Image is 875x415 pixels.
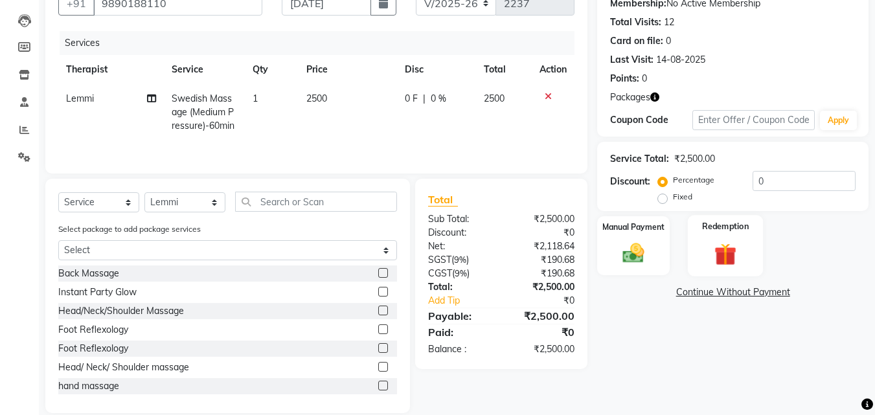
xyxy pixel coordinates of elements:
[501,267,584,280] div: ₹190.68
[610,175,650,188] div: Discount:
[455,268,467,278] span: 9%
[642,72,647,85] div: 0
[58,55,164,84] th: Therapist
[66,93,94,104] span: Lemmi
[58,304,184,318] div: Head/Neck/Shoulder Massage
[418,342,501,356] div: Balance :
[707,240,744,268] img: _gift.svg
[610,152,669,166] div: Service Total:
[306,93,327,104] span: 2500
[454,254,466,265] span: 9%
[501,342,584,356] div: ₹2,500.00
[656,53,705,67] div: 14-08-2025
[58,379,119,393] div: hand massage
[58,361,189,374] div: Head/ Neck/ Shoulder massage
[602,221,665,233] label: Manual Payment
[428,193,458,207] span: Total
[673,174,714,186] label: Percentage
[516,294,585,308] div: ₹0
[418,267,501,280] div: ( )
[418,240,501,253] div: Net:
[235,192,397,212] input: Search or Scan
[418,324,501,340] div: Paid:
[501,253,584,267] div: ₹190.68
[664,16,674,29] div: 12
[610,16,661,29] div: Total Visits:
[673,191,692,203] label: Fixed
[616,241,651,265] img: _cash.svg
[610,72,639,85] div: Points:
[428,267,452,279] span: CGST
[532,55,574,84] th: Action
[423,92,426,106] span: |
[418,294,515,308] a: Add Tip
[428,254,451,265] span: SGST
[397,55,476,84] th: Disc
[58,267,119,280] div: Back Massage
[610,91,650,104] span: Packages
[484,93,505,104] span: 2500
[666,34,671,48] div: 0
[501,240,584,253] div: ₹2,118.64
[58,323,128,337] div: Foot Reflexology
[501,226,584,240] div: ₹0
[58,223,201,235] label: Select package to add package services
[600,286,866,299] a: Continue Without Payment
[501,280,584,294] div: ₹2,500.00
[501,212,584,226] div: ₹2,500.00
[418,280,501,294] div: Total:
[476,55,532,84] th: Total
[60,31,584,55] div: Services
[164,55,245,84] th: Service
[245,55,299,84] th: Qty
[418,253,501,267] div: ( )
[820,111,857,130] button: Apply
[418,226,501,240] div: Discount:
[172,93,234,131] span: Swedish Massage (Medium Pressure)-60min
[501,324,584,340] div: ₹0
[58,342,128,355] div: Foot Reflexology
[405,92,418,106] span: 0 F
[692,110,815,130] input: Enter Offer / Coupon Code
[418,308,501,324] div: Payable:
[253,93,258,104] span: 1
[610,53,653,67] div: Last Visit:
[299,55,398,84] th: Price
[610,113,692,127] div: Coupon Code
[418,212,501,226] div: Sub Total:
[610,34,663,48] div: Card on file:
[501,308,584,324] div: ₹2,500.00
[58,286,137,299] div: Instant Party Glow
[703,220,749,232] label: Redemption
[431,92,446,106] span: 0 %
[674,152,715,166] div: ₹2,500.00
